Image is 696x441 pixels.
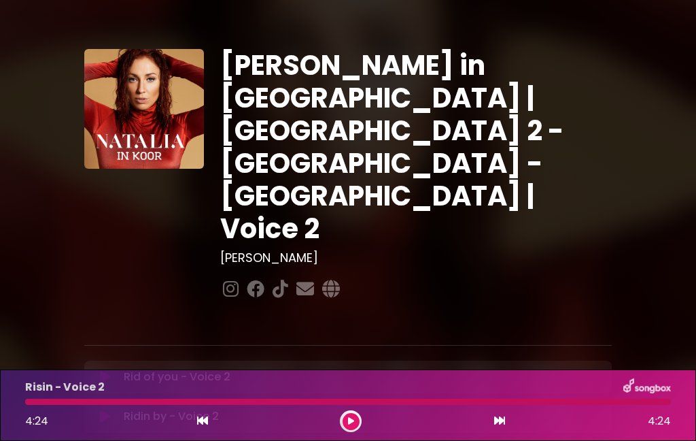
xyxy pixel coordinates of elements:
img: YTVS25JmS9CLUqXqkEhs [84,49,204,169]
h1: [PERSON_NAME] in [GEOGRAPHIC_DATA] | [GEOGRAPHIC_DATA] 2 - [GEOGRAPHIC_DATA] - [GEOGRAPHIC_DATA] ... [220,49,612,245]
h3: [PERSON_NAME] [220,250,612,265]
span: 4:24 [25,413,48,429]
p: Risin - Voice 2 [25,379,105,395]
p: Rid of you - Voice 2 [124,369,230,385]
span: 4:24 [648,413,671,429]
img: songbox-logo-white.png [623,378,671,396]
